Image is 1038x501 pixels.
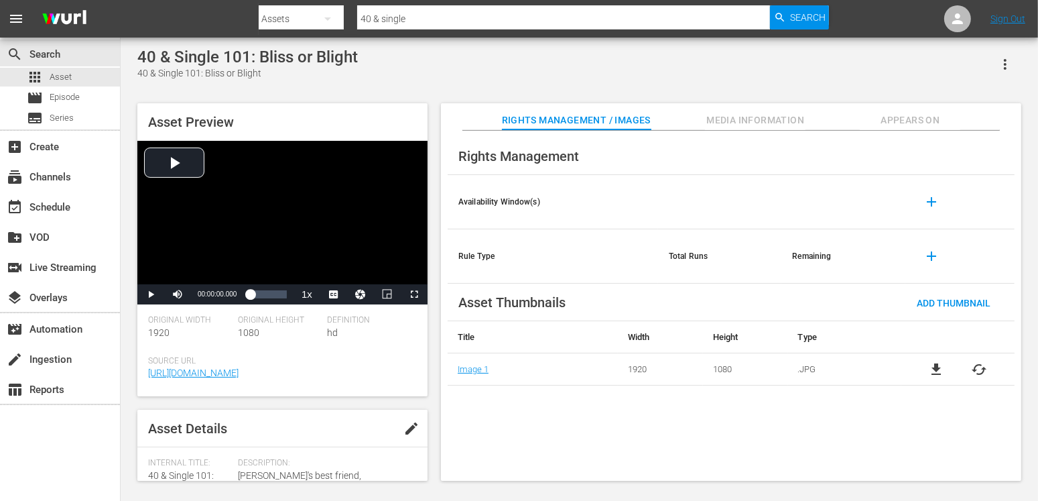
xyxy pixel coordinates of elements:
span: Asset [50,70,72,84]
div: Progress Bar [250,290,287,298]
th: Width [618,321,703,353]
span: Overlays [7,290,23,306]
img: ans4CAIJ8jUAAAAAAAAAAAAAAAAAAAAAAAAgQb4GAAAAAAAAAAAAAAAAAAAAAAAAJMjXAAAAAAAAAAAAAAAAAAAAAAAAgAT5G... [32,3,96,35]
span: Channels [7,169,23,185]
span: Media Information [705,112,805,129]
span: Original Width [148,315,231,326]
span: Schedule [7,199,23,215]
div: 40 & Single 101: Bliss or Blight [137,66,358,80]
td: 1080 [703,353,788,386]
span: Reports [7,382,23,398]
span: 1080 [238,327,259,338]
th: Availability Window(s) [448,175,658,229]
span: Automation [7,321,23,337]
span: VOD [7,229,23,245]
button: Add Thumbnail [906,290,1001,315]
a: [URL][DOMAIN_NAME] [148,368,239,378]
a: Sign Out [990,13,1025,24]
span: 40 & Single 101: Bliss or Blight [148,470,214,495]
span: Description: [238,458,410,469]
th: Title [448,321,618,353]
span: Search [7,46,23,62]
span: Episode [27,90,43,106]
span: Live Streaming [7,260,23,276]
a: Image 1 [458,364,489,374]
td: .JPG [788,353,901,386]
button: Captions [320,284,347,304]
button: Fullscreen [401,284,428,304]
span: Rights Management [458,148,579,164]
a: file_download [928,361,944,378]
span: Ingestion [7,351,23,368]
span: Series [27,110,43,126]
span: Add Thumbnail [906,298,1001,309]
div: 40 & Single 101: Bliss or Blight [137,48,358,66]
span: Asset Thumbnails [458,294,566,311]
button: cached [972,361,988,378]
button: add [916,240,948,272]
span: edit [403,421,419,437]
span: add [924,248,940,264]
span: Asset Details [148,421,227,437]
button: edit [395,412,428,445]
span: 00:00:00.000 [198,290,237,298]
span: add [924,194,940,210]
span: Source Url [148,356,410,367]
button: Search [770,5,829,30]
button: Playback Rate [294,284,320,304]
button: Picture-in-Picture [374,284,401,304]
button: add [916,186,948,218]
button: Jump To Time [347,284,374,304]
span: Asset [27,69,43,85]
th: Remaining [781,229,905,284]
td: 1920 [618,353,703,386]
th: Height [703,321,788,353]
span: Asset Preview [148,114,234,130]
span: Appears On [860,112,960,129]
span: Rights Management / Images [502,112,651,129]
button: Play [137,284,164,304]
span: Search [790,5,826,30]
span: Original Height [238,315,321,326]
button: Mute [164,284,191,304]
th: Total Runs [658,229,781,284]
span: hd [327,327,338,338]
th: Type [788,321,901,353]
div: Video Player [137,141,428,304]
span: menu [8,11,24,27]
span: Create [7,139,23,155]
span: Internal Title: [148,458,231,469]
span: Definition [327,315,410,326]
span: Series [50,111,74,125]
span: 1920 [148,327,170,338]
th: Rule Type [448,229,658,284]
span: Episode [50,91,80,104]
